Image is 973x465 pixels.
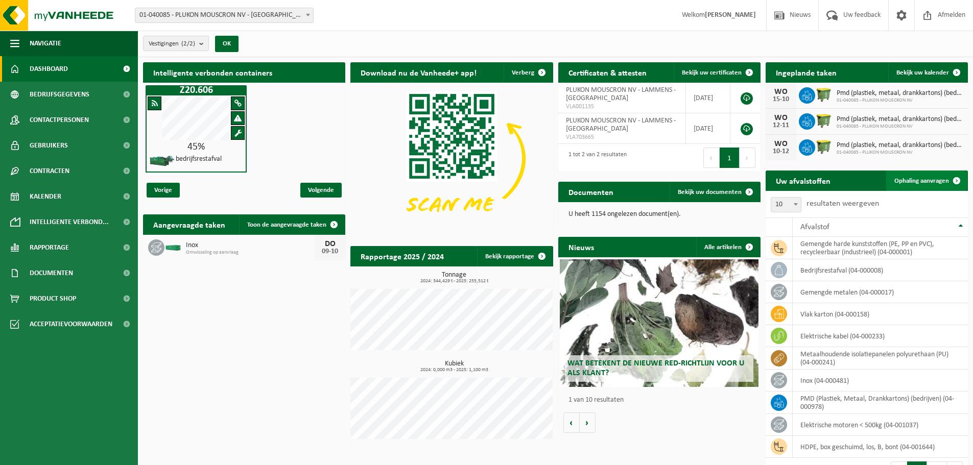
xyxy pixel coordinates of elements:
[771,88,791,96] div: WO
[886,170,967,191] a: Ophaling aanvragen
[793,436,968,458] td: HDPE, box geschuimd, los, B, bont (04-001644)
[355,279,553,284] span: 2024: 344,429 t - 2025: 255,512 t
[771,122,791,129] div: 12-11
[30,311,112,337] span: Acceptatievoorwaarden
[186,250,315,256] span: Omwisseling op aanvraag
[580,412,596,433] button: Volgende
[888,62,967,83] a: Bekijk uw kalender
[793,281,968,303] td: gemengde metalen (04-000017)
[793,259,968,281] td: bedrijfsrestafval (04-000008)
[239,214,344,235] a: Toon de aangevraagde taken
[558,237,604,257] h2: Nieuws
[793,391,968,414] td: PMD (Plastiek, Metaal, Drankkartons) (bedrijven) (04-000978)
[320,248,340,255] div: 09-10
[560,259,758,387] a: Wat betekent de nieuwe RED-richtlijn voor u als klant?
[837,115,963,124] span: Pmd (plastiek, metaal, drankkartons) (bedrijven)
[670,182,760,202] a: Bekijk uw documenten
[837,150,963,156] span: 01-040085 - PLUKON MOUSCRON NV
[696,237,760,257] a: Alle artikelen
[793,237,968,259] td: gemengde harde kunststoffen (PE, PP en PVC), recycleerbaar (industrieel) (04-000001)
[504,62,552,83] button: Verberg
[682,69,742,76] span: Bekijk uw certificaten
[568,397,755,404] p: 1 van 10 resultaten
[30,235,69,260] span: Rapportage
[566,133,678,141] span: VLA703665
[766,62,847,82] h2: Ingeplande taken
[815,112,833,129] img: WB-1100-HPE-GN-50
[720,148,740,168] button: 1
[30,209,109,235] span: Intelligente verbond...
[355,368,553,373] span: 2024: 0,000 m3 - 2025: 1,100 m3
[837,89,963,97] span: Pmd (plastiek, metaal, drankkartons) (bedrijven)
[566,117,676,133] span: PLUKON MOUSCRON NV - LAMMENS - [GEOGRAPHIC_DATA]
[793,370,968,391] td: inox (04-000481)
[135,8,314,23] span: 01-040085 - PLUKON MOUSCRON NV - MOESKROEN
[766,170,841,190] h2: Uw afvalstoffen
[30,260,73,286] span: Documenten
[143,214,235,234] h2: Aangevraagde taken
[355,272,553,284] h3: Tonnage
[247,222,326,228] span: Toon de aangevraagde taken
[350,62,487,82] h2: Download nu de Vanheede+ app!
[771,197,801,212] span: 10
[30,107,89,133] span: Contactpersonen
[30,56,68,82] span: Dashboard
[567,359,744,377] span: Wat betekent de nieuwe RED-richtlijn voor u als klant?
[566,103,678,111] span: VLA001135
[512,69,534,76] span: Verberg
[30,286,76,311] span: Product Shop
[793,325,968,347] td: elektrische kabel (04-000233)
[300,183,342,198] span: Volgende
[149,36,195,52] span: Vestigingen
[181,40,195,47] count: (2/2)
[176,156,222,163] h4: bedrijfsrestafval
[320,240,340,248] div: DO
[147,183,180,198] span: Vorige
[771,198,801,212] span: 10
[705,11,756,19] strong: [PERSON_NAME]
[806,200,879,208] label: resultaten weergeven
[558,62,657,82] h2: Certificaten & attesten
[215,36,239,52] button: OK
[566,86,676,102] span: PLUKON MOUSCRON NV - LAMMENS - [GEOGRAPHIC_DATA]
[837,97,963,104] span: 01-040085 - PLUKON MOUSCRON NV
[30,158,69,184] span: Contracten
[837,124,963,130] span: 01-040085 - PLUKON MOUSCRON NV
[135,8,313,22] span: 01-040085 - PLUKON MOUSCRON NV - MOESKROEN
[674,62,760,83] a: Bekijk uw certificaten
[800,223,829,231] span: Afvalstof
[686,83,730,113] td: [DATE]
[143,62,345,82] h2: Intelligente verbonden containers
[894,178,949,184] span: Ophaling aanvragen
[815,86,833,103] img: WB-1100-HPE-GN-50
[563,412,580,433] button: Vorige
[477,246,552,266] a: Bekijk rapportage
[771,140,791,148] div: WO
[703,148,720,168] button: Previous
[186,241,315,250] span: Inox
[30,133,68,158] span: Gebruikers
[793,347,968,370] td: metaalhoudende isolatiepanelen polyurethaan (PU) (04-000241)
[793,303,968,325] td: vlak karton (04-000158)
[771,114,791,122] div: WO
[740,148,755,168] button: Next
[30,31,61,56] span: Navigatie
[148,85,244,95] h1: Z20.606
[355,360,553,373] h3: Kubiek
[771,148,791,155] div: 10-12
[143,36,209,51] button: Vestigingen(2/2)
[568,211,750,218] p: U heeft 1154 ongelezen document(en).
[350,83,553,234] img: Download de VHEPlus App
[558,182,624,202] h2: Documenten
[837,141,963,150] span: Pmd (plastiek, metaal, drankkartons) (bedrijven)
[678,189,742,195] span: Bekijk uw documenten
[815,138,833,155] img: WB-1100-HPE-GN-50
[30,184,61,209] span: Kalender
[896,69,949,76] span: Bekijk uw kalender
[771,96,791,103] div: 15-10
[563,146,627,169] div: 1 tot 2 van 2 resultaten
[686,113,730,144] td: [DATE]
[30,82,89,107] span: Bedrijfsgegevens
[147,142,246,152] div: 45%
[149,155,175,167] img: HK-XZ-20-GN-03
